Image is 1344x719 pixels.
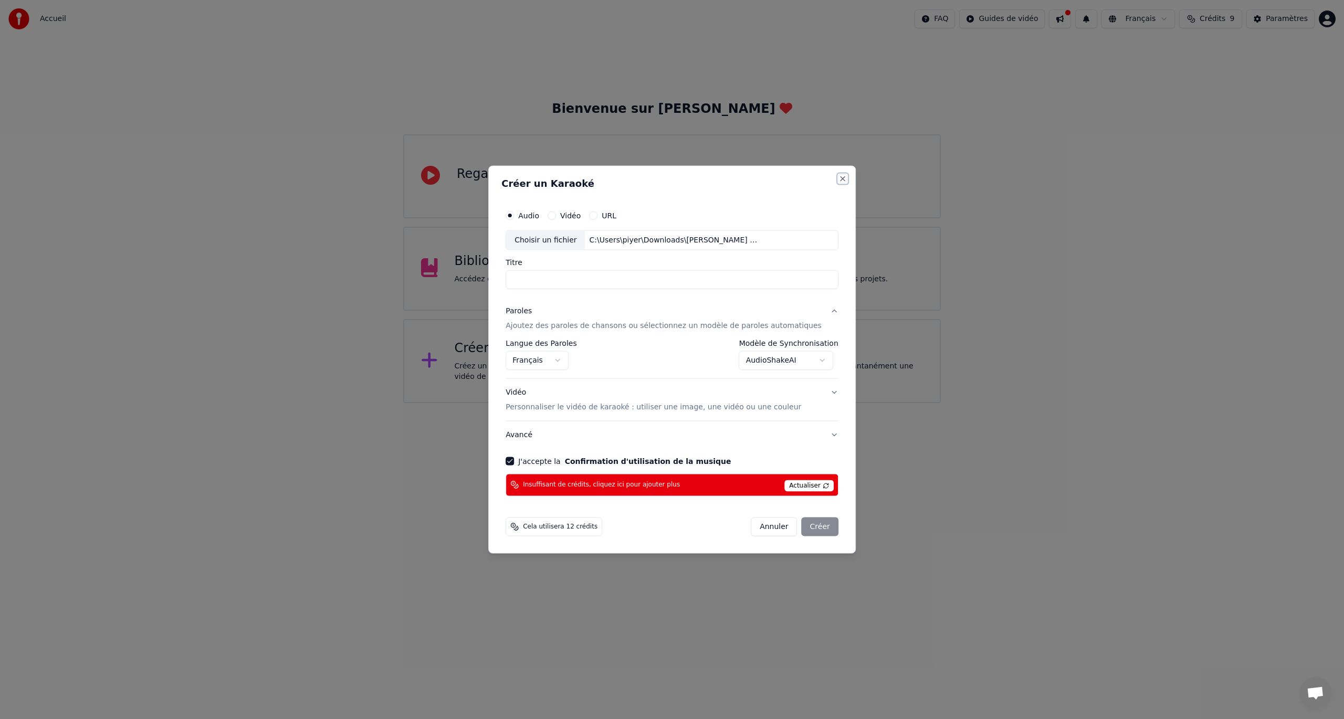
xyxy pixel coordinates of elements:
label: J'accepte la [518,457,731,464]
h2: Créer un Karaoké [501,179,843,188]
button: VidéoPersonnaliser le vidéo de karaoké : utiliser une image, une vidéo ou une couleur [506,379,838,421]
label: Modèle de Synchronisation [739,340,838,347]
p: Personnaliser le vidéo de karaoké : utiliser une image, une vidéo ou une couleur [506,401,801,412]
div: Choisir un fichier [506,231,585,250]
div: Paroles [506,306,532,316]
span: Actualiser [784,480,834,491]
button: J'accepte la [565,457,731,464]
span: Insuffisant de crédits, cliquez ici pour ajouter plus [523,481,680,489]
label: Vidéo [560,212,581,219]
div: ParolesAjoutez des paroles de chansons ou sélectionnez un modèle de paroles automatiques [506,340,838,378]
button: ParolesAjoutez des paroles de chansons ou sélectionnez un modèle de paroles automatiques [506,298,838,340]
div: Vidéo [506,387,801,413]
div: C:\Users\piyer\Downloads\[PERSON_NAME] - Foule sentimentale.mp3 [585,235,764,246]
p: Ajoutez des paroles de chansons ou sélectionnez un modèle de paroles automatiques [506,321,822,331]
label: Langue des Paroles [506,340,577,347]
label: Audio [518,212,539,219]
span: Cela utilisera 12 crédits [523,522,597,531]
button: Avancé [506,421,838,448]
label: URL [602,212,616,219]
label: Titre [506,259,838,266]
button: Annuler [751,517,797,536]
